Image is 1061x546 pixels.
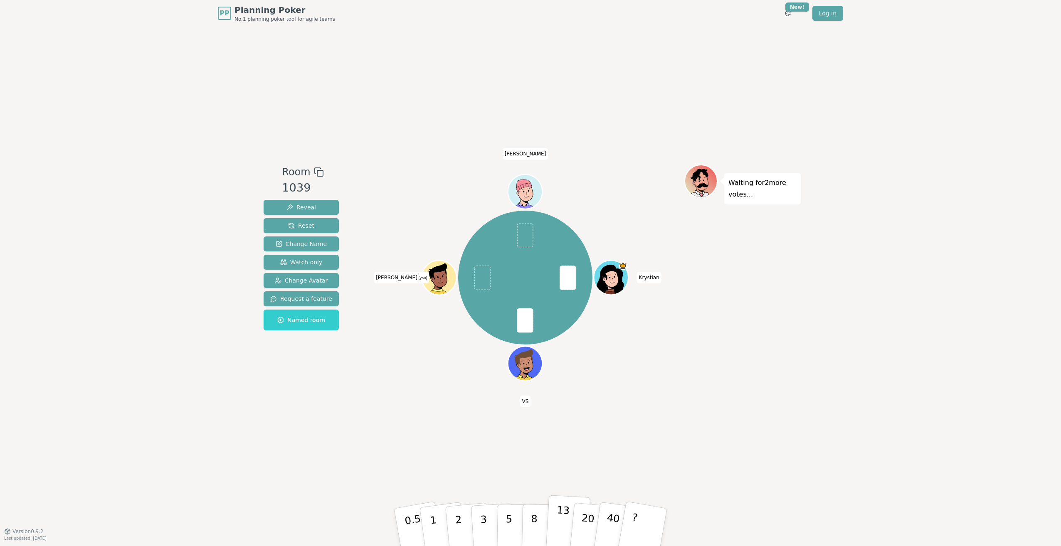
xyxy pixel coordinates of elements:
[520,396,531,407] span: Click to change your name
[264,255,339,270] button: Watch only
[288,221,314,230] span: Reset
[275,276,328,285] span: Change Avatar
[264,218,339,233] button: Reset
[619,261,627,270] span: Krystian is the host
[637,272,661,283] span: Click to change your name
[282,165,310,180] span: Room
[374,272,429,283] span: Click to change your name
[276,240,327,248] span: Change Name
[264,236,339,251] button: Change Name
[234,16,335,22] span: No.1 planning poker tool for agile teams
[423,261,456,294] button: Click to change your avatar
[264,291,339,306] button: Request a feature
[270,295,332,303] span: Request a feature
[282,180,323,197] div: 1039
[286,203,316,212] span: Reveal
[785,2,809,12] div: New!
[728,177,797,200] p: Waiting for 2 more votes...
[280,258,323,266] span: Watch only
[12,528,44,535] span: Version 0.9.2
[264,310,339,330] button: Named room
[234,4,335,16] span: Planning Poker
[264,273,339,288] button: Change Avatar
[417,276,427,280] span: (you)
[4,528,44,535] button: Version0.9.2
[277,316,325,324] span: Named room
[781,6,796,21] button: New!
[4,536,47,541] span: Last updated: [DATE]
[218,4,335,22] a: PPPlanning PokerNo.1 planning poker tool for agile teams
[220,8,229,18] span: PP
[812,6,843,21] a: Log in
[503,148,548,160] span: Click to change your name
[264,200,339,215] button: Reveal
